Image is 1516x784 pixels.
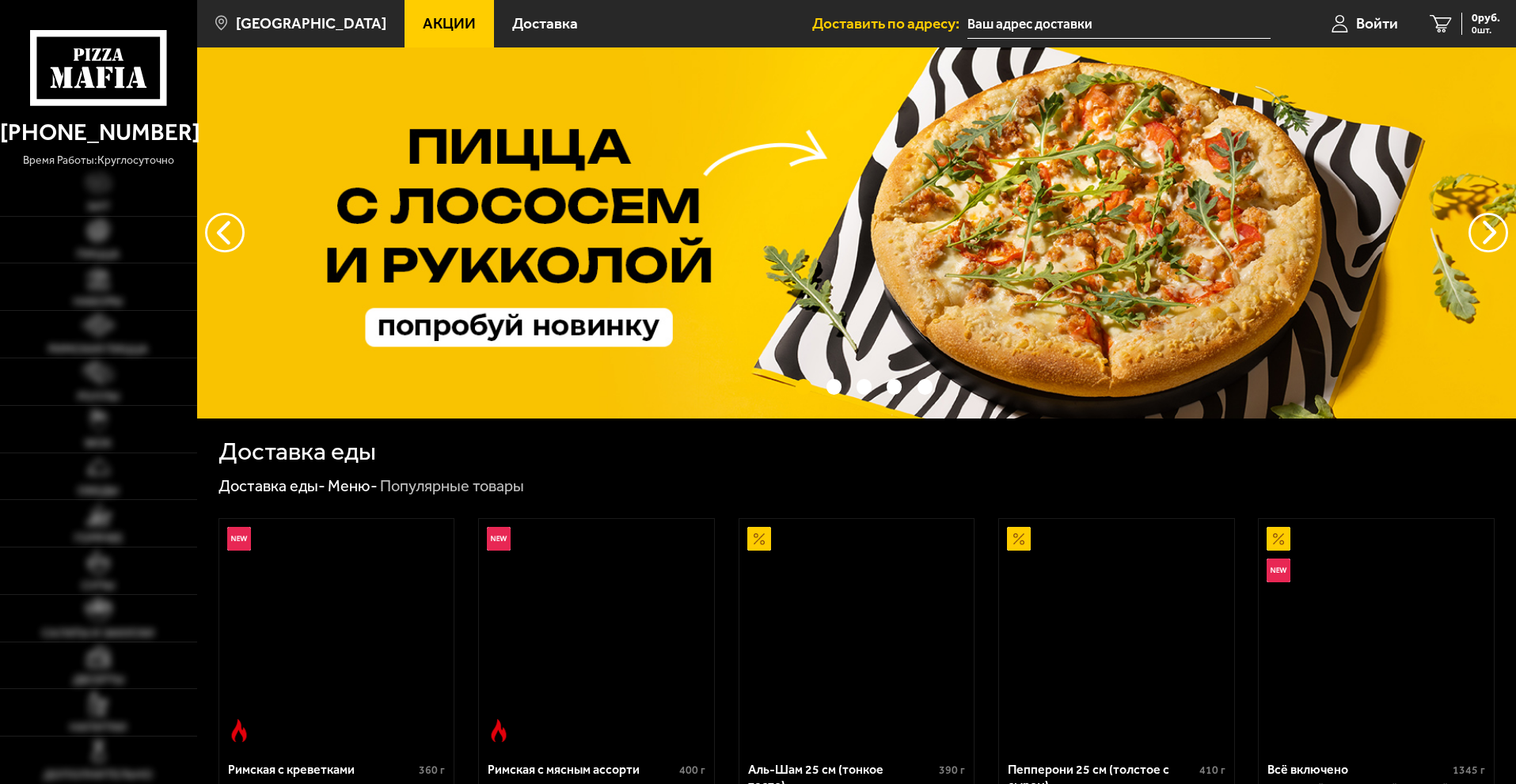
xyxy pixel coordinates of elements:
span: Доставить по адресу: [812,16,967,31]
a: АкционныйАль-Шам 25 см (тонкое тесто) [739,519,975,750]
button: точки переключения [826,379,842,394]
span: 400 г [679,763,705,777]
span: 390 г [939,763,965,777]
span: Супы [82,580,115,592]
span: Доставка [512,16,578,31]
h1: Доставка еды [218,439,376,464]
span: Хит [87,201,110,213]
span: Горячее [74,532,123,544]
img: Акционный [1267,527,1290,551]
span: Роллы [78,391,120,403]
img: Акционный [747,527,771,551]
span: Пицца [77,248,120,260]
a: НовинкаОстрое блюдоРимская с мясным ассорти [479,519,714,750]
span: WOK [85,437,112,449]
span: Войти [1356,16,1398,31]
span: Обеды [78,485,119,497]
div: Римская с мясным ассорти [488,762,675,777]
div: Популярные товары [380,476,524,497]
a: АкционныйНовинкаВсё включено [1259,519,1494,750]
span: 0 руб. [1472,13,1500,24]
a: Меню- [328,476,378,495]
a: НовинкаОстрое блюдоРимская с креветками [219,519,454,750]
img: Острое блюдо [487,719,511,743]
img: Акционный [1007,527,1031,551]
span: Дополнительно [44,769,153,781]
span: [GEOGRAPHIC_DATA] [236,16,386,31]
img: Новинка [487,527,511,551]
span: Римская пицца [48,343,148,355]
span: Акции [423,16,476,31]
span: 360 г [419,763,445,777]
span: 1345 г [1453,763,1485,777]
img: Новинка [1267,559,1290,582]
span: Десерты [73,674,124,686]
button: предыдущий [1469,213,1508,252]
span: 0 шт. [1472,25,1500,35]
button: точки переключения [857,379,872,394]
span: 410 г [1199,763,1225,777]
span: Салаты и закуски [42,627,154,639]
span: Напитки [70,722,127,733]
a: Доставка еды- [218,476,325,495]
input: Ваш адрес доставки [967,9,1271,39]
button: точки переключения [887,379,902,394]
span: Наборы [74,296,123,308]
button: точки переключения [796,379,811,394]
img: Острое блюдо [227,719,251,743]
div: Всё включено [1267,762,1449,777]
div: Римская с креветками [228,762,416,777]
img: Новинка [227,527,251,551]
button: точки переключения [918,379,933,394]
a: АкционныйПепперони 25 см (толстое с сыром) [999,519,1234,750]
button: следующий [205,213,245,252]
